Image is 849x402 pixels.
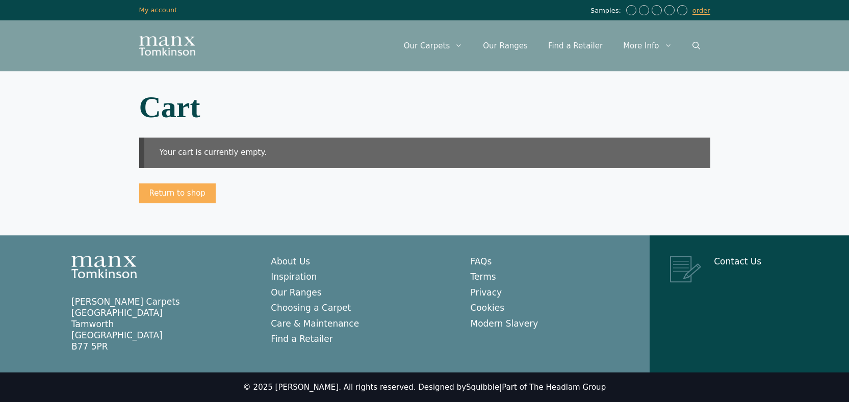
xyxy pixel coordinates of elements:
div: © 2025 [PERSON_NAME]. All rights reserved. Designed by | [243,383,606,393]
a: Our Carpets [394,31,473,61]
a: Squibble [466,383,499,392]
a: About Us [271,256,310,266]
div: Your cart is currently empty. [139,138,710,168]
p: [PERSON_NAME] Carpets [GEOGRAPHIC_DATA] Tamworth [GEOGRAPHIC_DATA] B77 5PR [71,296,250,352]
a: Our Ranges [271,287,321,298]
a: Privacy [471,287,502,298]
span: Samples: [590,7,624,15]
a: Inspiration [271,272,317,282]
nav: Primary [394,31,710,61]
a: Find a Retailer [538,31,613,61]
a: My account [139,6,177,14]
a: More Info [613,31,682,61]
h1: Cart [139,92,710,122]
a: FAQs [471,256,492,266]
a: Terms [471,272,496,282]
a: Care & Maintenance [271,318,359,329]
a: Contact Us [714,256,761,266]
a: Choosing a Carpet [271,303,351,313]
a: Open Search Bar [682,31,710,61]
a: order [692,7,710,15]
img: Manx Tomkinson [139,36,195,56]
a: Part of The Headlam Group [502,383,606,392]
a: Return to shop [139,183,216,204]
a: Cookies [471,303,505,313]
a: Our Ranges [473,31,538,61]
a: Modern Slavery [471,318,538,329]
img: Manx Tomkinson Logo [71,256,137,278]
a: Find a Retailer [271,334,333,344]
